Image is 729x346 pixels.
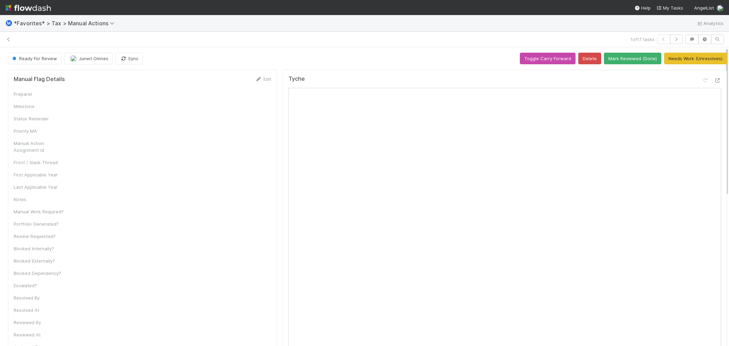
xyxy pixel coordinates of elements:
[14,282,65,289] div: Escalated?
[717,5,724,12] img: avatar_de77a991-7322-4664-a63d-98ba485ee9e0.png
[656,5,683,11] span: My Tasks
[14,257,65,264] div: Blocked Externally?
[14,115,65,122] div: Status Reminder
[631,36,654,43] span: 1 of 17 tasks
[116,53,143,64] button: Sync
[255,76,271,82] a: Edit
[14,319,65,326] div: Reviewed By
[604,53,661,64] button: Mark Reviewed (Done)
[14,91,65,97] div: Preparer
[697,19,724,27] a: Analytics
[14,331,65,338] div: Reviewed At
[14,76,65,83] h5: Manual Flag Details
[5,2,51,14] img: logo-inverted-e16ddd16eac7371096b0.svg
[14,221,65,227] div: Portfolio Generated?
[14,294,65,301] div: Resolved By
[5,20,12,26] span: Ⓜ️
[520,53,576,64] button: Toggle Carry Forward
[664,53,727,64] button: Needs Work (Unresolves)
[656,4,683,11] a: My Tasks
[14,128,65,134] div: Priority MA
[14,307,65,314] div: Resolved At
[14,103,65,110] div: Milestone
[14,233,65,240] div: Review Requested?
[14,245,65,252] div: Blocked Internally?
[14,20,118,27] span: *Favorites* > Tax > Manual Actions
[14,184,65,190] div: Last Applicable Year
[14,270,65,277] div: Blocked Dependency?
[79,56,108,61] span: Junerl Omnes
[14,159,65,166] div: Front / Slack Thread
[70,55,77,62] img: avatar_de77a991-7322-4664-a63d-98ba485ee9e0.png
[634,4,651,11] div: Help
[14,196,65,203] div: Notes
[14,171,65,178] div: First Applicable Year
[694,5,714,11] span: AngelList
[64,53,113,64] button: Junerl Omnes
[288,76,305,82] h5: Tyche
[14,208,65,215] div: Manual Work Required?
[14,140,65,154] div: Manual Action Assignment Id
[578,53,601,64] button: Delete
